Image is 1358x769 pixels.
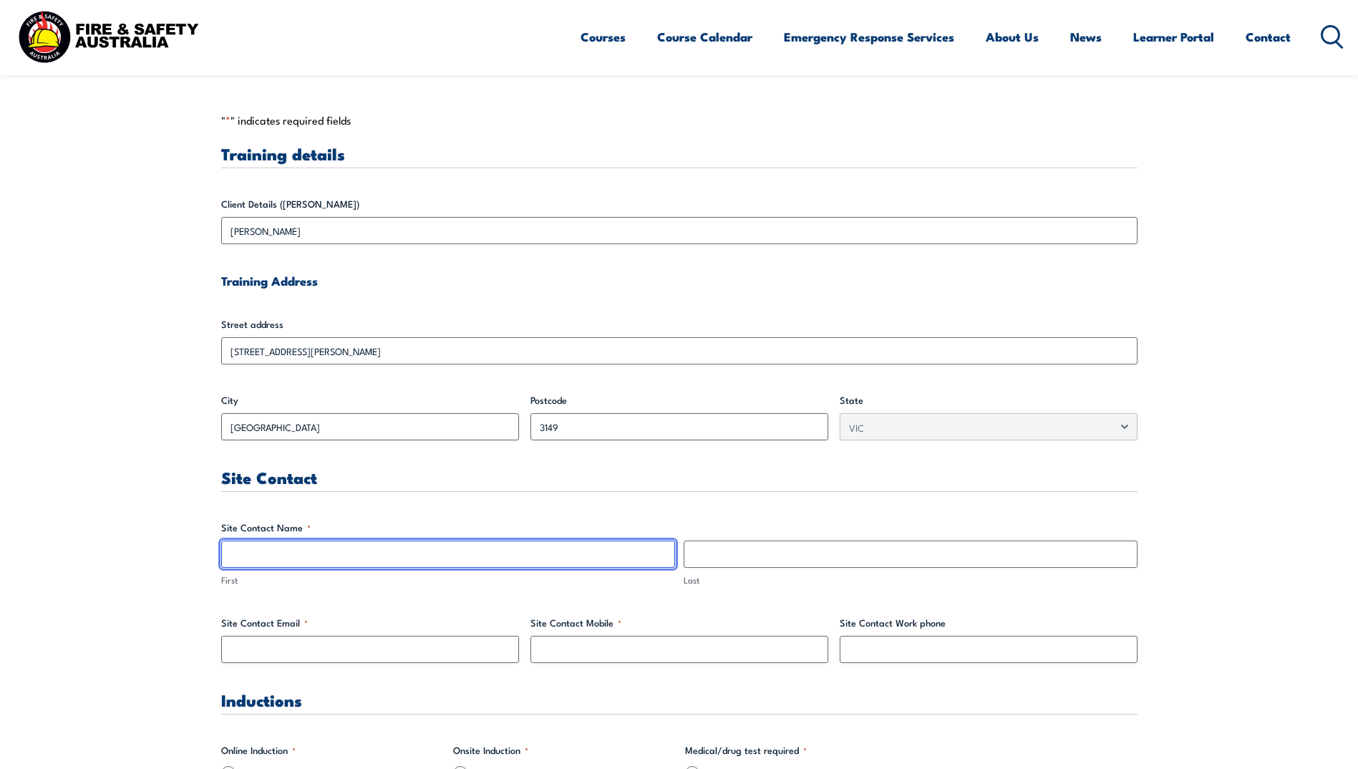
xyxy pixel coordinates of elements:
legend: Medical/drug test required [685,743,807,758]
a: Emergency Response Services [784,18,954,56]
h4: Training Address [221,273,1138,289]
label: Last [684,574,1138,587]
legend: Site Contact Name [221,521,311,535]
h3: Training details [221,145,1138,162]
p: " " indicates required fields [221,113,1138,127]
label: First [221,574,675,587]
label: Site Contact Mobile [530,616,828,630]
h3: Inductions [221,692,1138,708]
h3: Site Contact [221,469,1138,485]
label: Site Contact Email [221,616,519,630]
label: City [221,393,519,407]
label: State [840,393,1138,407]
legend: Onsite Induction [453,743,528,758]
a: Learner Portal [1133,18,1214,56]
label: Client Details ([PERSON_NAME]) [221,197,1138,211]
a: About Us [986,18,1039,56]
label: Postcode [530,393,828,407]
label: Site Contact Work phone [840,616,1138,630]
legend: Online Induction [221,743,296,758]
a: Course Calendar [657,18,752,56]
a: News [1070,18,1102,56]
a: Courses [581,18,626,56]
label: Street address [221,317,1138,332]
a: Contact [1246,18,1291,56]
